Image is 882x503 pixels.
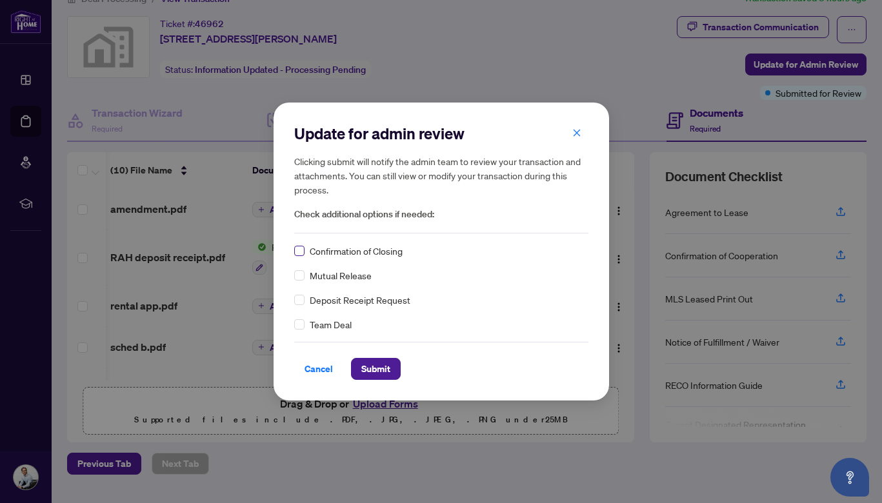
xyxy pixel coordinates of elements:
span: close [572,128,581,137]
span: Cancel [305,359,333,379]
span: Check additional options if needed: [294,207,588,222]
span: Submit [361,359,390,379]
span: Team Deal [310,317,352,331]
span: Mutual Release [310,268,372,282]
button: Open asap [830,458,869,497]
button: Submit [351,358,401,380]
span: Confirmation of Closing [310,244,403,258]
h5: Clicking submit will notify the admin team to review your transaction and attachments. You can st... [294,154,588,197]
h2: Update for admin review [294,123,588,144]
button: Cancel [294,358,343,380]
span: Deposit Receipt Request [310,293,410,307]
